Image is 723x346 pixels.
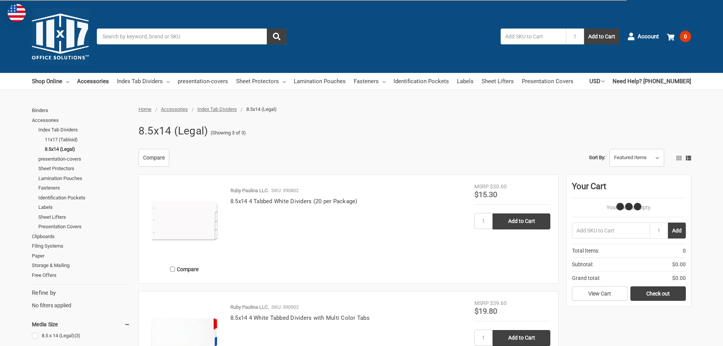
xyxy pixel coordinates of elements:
[493,330,550,346] input: Add to Cart
[589,73,605,90] a: USD
[230,187,269,194] p: Ruby Paulina LLC.
[501,28,566,44] input: Add SKU to Cart
[683,247,686,255] span: 0
[32,289,130,297] h5: Refine by
[230,198,358,205] a: 8.5x14 4 Tabbed White Dividers (20 per Package)
[572,261,593,269] span: Subtotal:
[139,149,169,167] a: Compare
[38,193,130,203] a: Identification Pockets
[493,213,550,229] input: Add to Cart
[490,300,507,306] span: $39.60
[271,303,299,311] p: SKU: 390902
[474,299,489,307] div: MSRP
[667,27,691,46] a: 0
[572,180,686,198] div: Your Cart
[32,270,130,280] a: Free Offers
[146,183,222,259] img: 8.5x14 4 Tabbed White Dividers (20 per Package)
[668,223,686,239] button: Add
[680,31,691,42] span: 0
[572,247,599,255] span: Total Items:
[77,73,109,90] a: Accessories
[32,320,130,329] h5: Media Size
[74,333,80,338] span: (3)
[38,174,130,183] a: Lamination Pouches
[589,152,605,163] label: Sort By:
[522,73,573,90] a: Presentation Covers
[394,73,449,90] a: Identification Pockets
[474,183,489,191] div: MSRP
[613,73,691,90] a: Need Help? [PHONE_NUMBER]
[32,106,130,115] a: Binders
[672,274,686,282] span: $0.00
[474,190,497,199] span: $15.30
[38,212,130,222] a: Sheet Lifters
[178,73,228,90] a: presentation-covers
[161,106,188,112] a: Accessories
[572,223,650,239] input: Add SKU to Cart
[627,27,659,46] a: Account
[32,251,130,261] a: Paper
[457,73,474,90] a: Labels
[230,314,370,321] a: 8.5x14 4 White Tabbed Dividers with Multi Color Tabs
[482,73,514,90] a: Sheet Lifters
[32,289,130,309] div: No filters applied
[294,73,346,90] a: Lamination Pouches
[139,106,151,112] a: Home
[38,222,130,232] a: Presentation Covers
[572,274,600,282] span: Grand total:
[236,73,286,90] a: Sheet Protectors
[32,115,130,125] a: Accessories
[572,204,686,212] p: Your Cart Is Empty.
[32,261,130,270] a: Storage & Mailing
[32,73,69,90] a: Shop Online
[246,106,277,112] span: 8.5x14 (Legal)
[139,121,208,141] h1: 8.5x14 (Legal)
[197,106,237,112] a: Index Tab Dividers
[38,154,130,164] a: presentation-covers
[474,307,497,316] span: $19.80
[32,241,130,251] a: Filing Systems
[38,202,130,212] a: Labels
[211,129,246,137] span: (Showing 3 of 3)
[32,8,89,65] img: 11x17.com
[230,303,269,311] p: Ruby Paulina LLC.
[38,183,130,193] a: Fasteners
[271,187,299,194] p: SKU: 390802
[584,28,619,44] button: Add to Cart
[572,286,627,301] a: View Cart
[38,164,130,174] a: Sheet Protectors
[45,144,130,154] a: 8.5x14 (Legal)
[672,261,686,269] span: $0.00
[38,125,130,135] a: Index Tab Dividers
[8,4,26,22] img: duty and tax information for United States
[32,232,130,242] a: Clipboards
[354,73,386,90] a: Fasteners
[638,32,659,41] span: Account
[146,263,222,275] label: Compare
[630,286,686,301] a: Check out
[117,73,170,90] a: Index Tab Dividers
[32,331,130,341] a: 8.5 x 14 (Legal)
[97,28,287,44] input: Search by keyword, brand or SKU
[490,183,507,190] span: $30.60
[170,267,175,272] input: Compare
[45,135,130,145] a: 11x17 (Tabloid)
